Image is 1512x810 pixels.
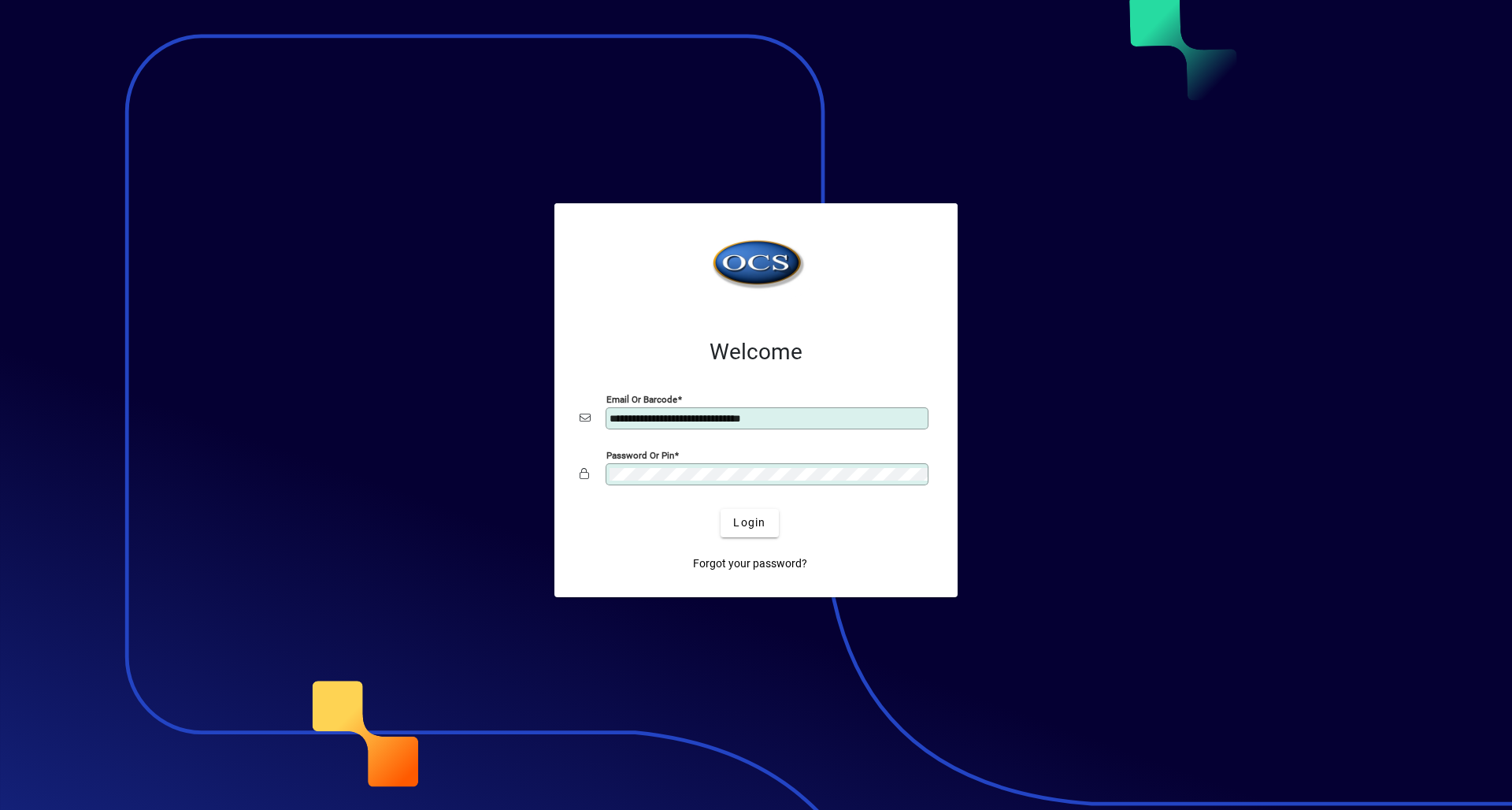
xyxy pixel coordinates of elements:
[580,339,932,366] h2: Welcome
[721,509,778,537] button: Login
[693,555,807,572] span: Forgot your password?
[606,393,677,404] mat-label: Email or Barcode
[606,449,674,460] mat-label: Password or Pin
[733,515,765,531] span: Login
[687,550,813,578] a: Forgot your password?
